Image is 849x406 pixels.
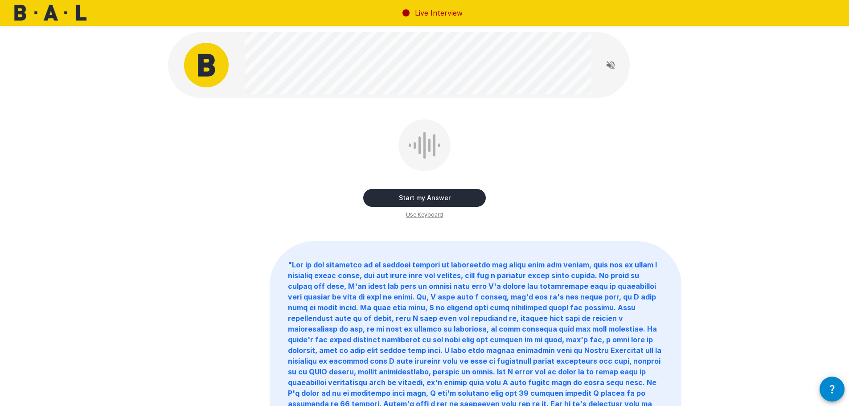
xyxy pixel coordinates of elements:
[406,210,443,219] span: Use Keyboard
[415,8,463,18] p: Live Interview
[602,56,619,74] button: Read questions aloud
[184,43,229,87] img: bal_avatar.png
[363,189,486,207] button: Start my Answer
